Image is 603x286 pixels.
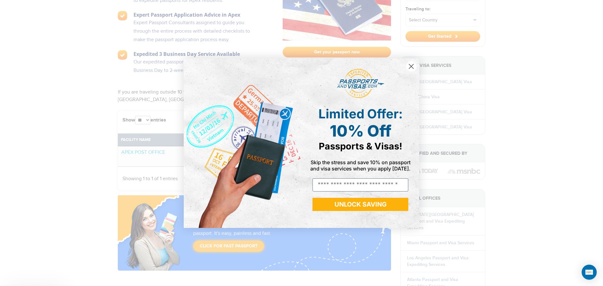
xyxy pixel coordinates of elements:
img: passports and visas [337,69,384,98]
span: Limited Offer: [318,106,403,121]
span: 10% Off [330,121,391,140]
span: Skip the stress and save 10% on passport and visa services when you apply [DATE]. [310,159,410,172]
span: Passports & Visas! [319,141,402,152]
div: Open Intercom Messenger [582,265,597,280]
button: UNLOCK SAVING [312,198,408,211]
img: de9cda0d-0715-46ca-9a25-073762a91ba7.png [184,58,301,228]
button: Close dialog [406,61,417,72]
